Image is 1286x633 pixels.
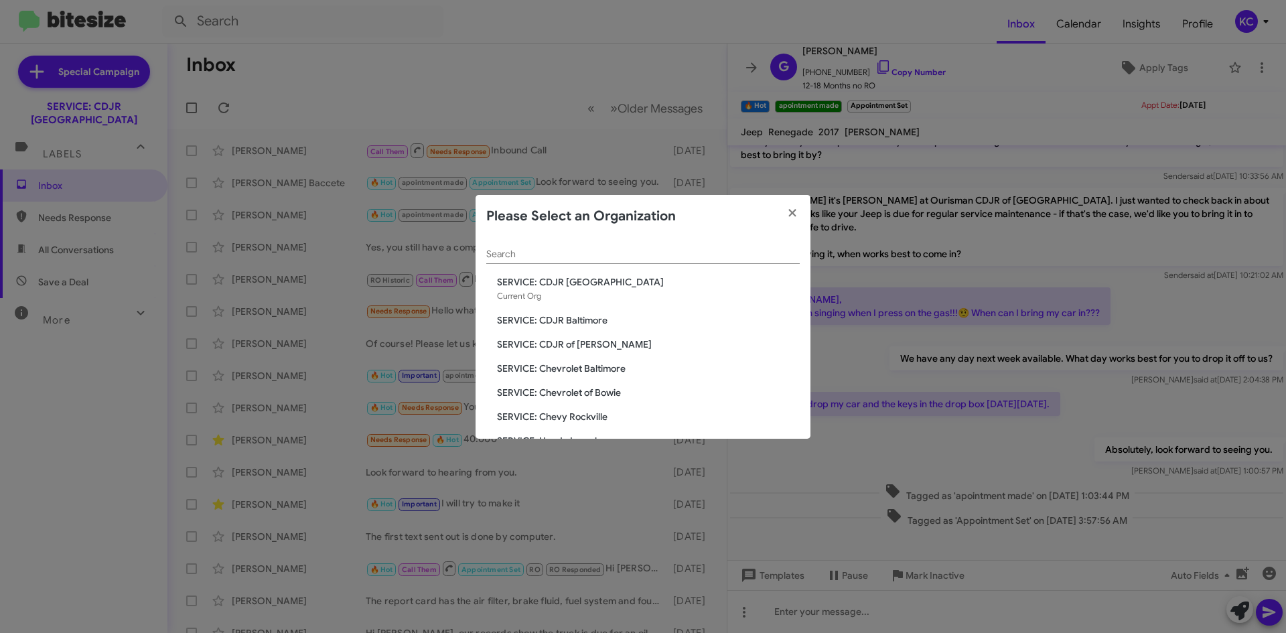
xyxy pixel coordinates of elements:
[497,386,800,399] span: SERVICE: Chevrolet of Bowie
[497,313,800,327] span: SERVICE: CDJR Baltimore
[497,275,800,289] span: SERVICE: CDJR [GEOGRAPHIC_DATA]
[497,410,800,423] span: SERVICE: Chevy Rockville
[497,291,541,301] span: Current Org
[497,362,800,375] span: SERVICE: Chevrolet Baltimore
[497,434,800,447] span: SERVICE: Honda Laurel
[486,206,676,227] h2: Please Select an Organization
[497,338,800,351] span: SERVICE: CDJR of [PERSON_NAME]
